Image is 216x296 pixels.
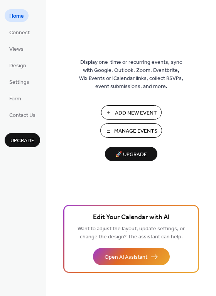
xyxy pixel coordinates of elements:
[5,75,34,88] a: Settings
[93,212,170,223] span: Edit Your Calendar with AI
[5,9,29,22] a: Home
[78,224,185,242] span: Want to adjust the layout, update settings, or change the design? The assistant can help.
[5,108,40,121] a: Contact Us
[93,248,170,265] button: Open AI Assistant
[9,45,24,53] span: Views
[5,92,26,105] a: Form
[9,29,30,37] span: Connect
[101,105,162,120] button: Add New Event
[5,59,31,72] a: Design
[100,123,162,138] button: Manage Events
[5,26,34,38] a: Connect
[105,147,157,161] button: 🚀 Upgrade
[9,78,29,86] span: Settings
[9,111,35,120] span: Contact Us
[10,137,34,145] span: Upgrade
[9,95,21,103] span: Form
[9,62,26,70] span: Design
[110,150,153,160] span: 🚀 Upgrade
[5,42,28,55] a: Views
[5,133,40,147] button: Upgrade
[114,127,157,135] span: Manage Events
[9,12,24,20] span: Home
[79,58,183,91] span: Display one-time or recurring events, sync with Google, Outlook, Zoom, Eventbrite, Wix Events or ...
[105,253,147,261] span: Open AI Assistant
[115,109,157,117] span: Add New Event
